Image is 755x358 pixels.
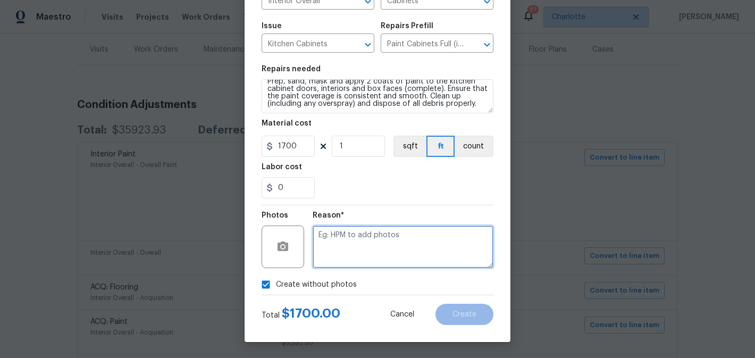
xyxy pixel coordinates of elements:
h5: Repairs Prefill [381,22,433,30]
h5: Repairs needed [262,65,321,73]
button: sqft [393,136,426,157]
span: Cancel [390,311,414,319]
button: Create [435,304,493,325]
h5: Photos [262,212,288,219]
h5: Labor cost [262,163,302,171]
h5: Reason* [313,212,344,219]
button: ft [426,136,455,157]
span: $ 1700.00 [282,307,340,320]
span: Create without photos [276,279,357,290]
div: Total [262,308,340,321]
button: Cancel [373,304,431,325]
h5: Issue [262,22,282,30]
button: count [455,136,493,157]
button: Open [480,37,494,52]
h5: Material cost [262,120,312,127]
textarea: Prep, sand, mask and apply 2 coats of paint to the kitchen cabinet doors, interiors and box faces... [262,79,493,113]
span: Create [452,311,476,319]
button: Open [360,37,375,52]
